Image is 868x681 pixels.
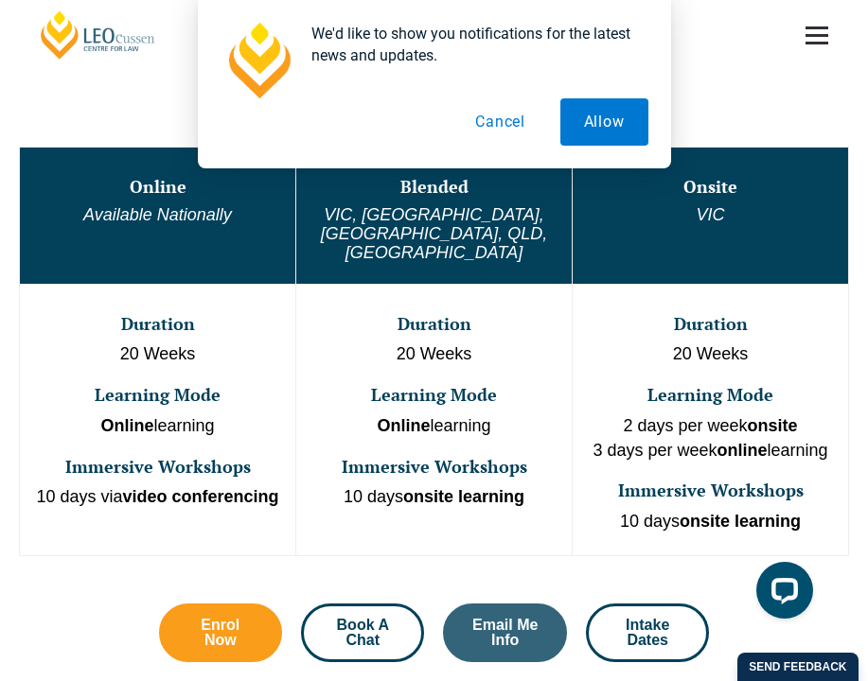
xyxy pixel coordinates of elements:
[321,205,547,262] em: VIC, [GEOGRAPHIC_DATA], [GEOGRAPHIC_DATA], QLD, [GEOGRAPHIC_DATA]
[586,603,709,662] a: Intake Dates
[575,414,846,463] p: 2 days per week 3 days per week learning
[377,416,430,435] strong: Online
[298,485,570,510] p: 10 days
[22,315,293,334] h3: Duration
[741,554,821,634] iframe: LiveChat chat widget
[22,386,293,405] h3: Learning Mode
[22,178,293,197] h3: Online
[298,315,570,334] h3: Duration
[717,441,768,460] strong: online
[83,205,232,224] em: Available Nationally
[298,458,570,477] h3: Immersive Workshops
[298,414,570,439] p: learning
[469,618,540,648] span: Email Me Info
[22,485,293,510] p: 10 days via
[452,98,549,146] button: Cancel
[575,178,846,197] h3: Onsite
[123,487,279,506] strong: video conferencing
[403,487,524,506] strong: onsite learning
[159,603,282,662] a: Enrol Now
[22,458,293,477] h3: Immersive Workshops
[560,98,648,146] button: Allow
[100,416,153,435] strong: Online
[575,510,846,534] p: 10 days
[443,603,566,662] a: Email Me Info
[611,618,683,648] span: Intake Dates
[748,416,798,435] strong: onsite
[301,603,424,662] a: Book A Chat
[22,414,293,439] p: learning
[298,178,570,197] h3: Blended
[298,386,570,405] h3: Learning Mode
[680,512,801,531] strong: onsite learning
[298,342,570,367] p: 20 Weeks
[575,386,846,405] h3: Learning Mode
[296,23,648,66] div: We'd like to show you notifications for the latest news and updates.
[575,481,846,500] h3: Immersive Workshops
[22,342,293,367] p: 20 Weeks
[575,342,846,367] p: 20 Weeks
[696,205,724,224] em: VIC
[185,618,257,648] span: Enrol Now
[327,618,399,648] span: Book A Chat
[221,23,296,98] img: notification icon
[575,315,846,334] h3: Duration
